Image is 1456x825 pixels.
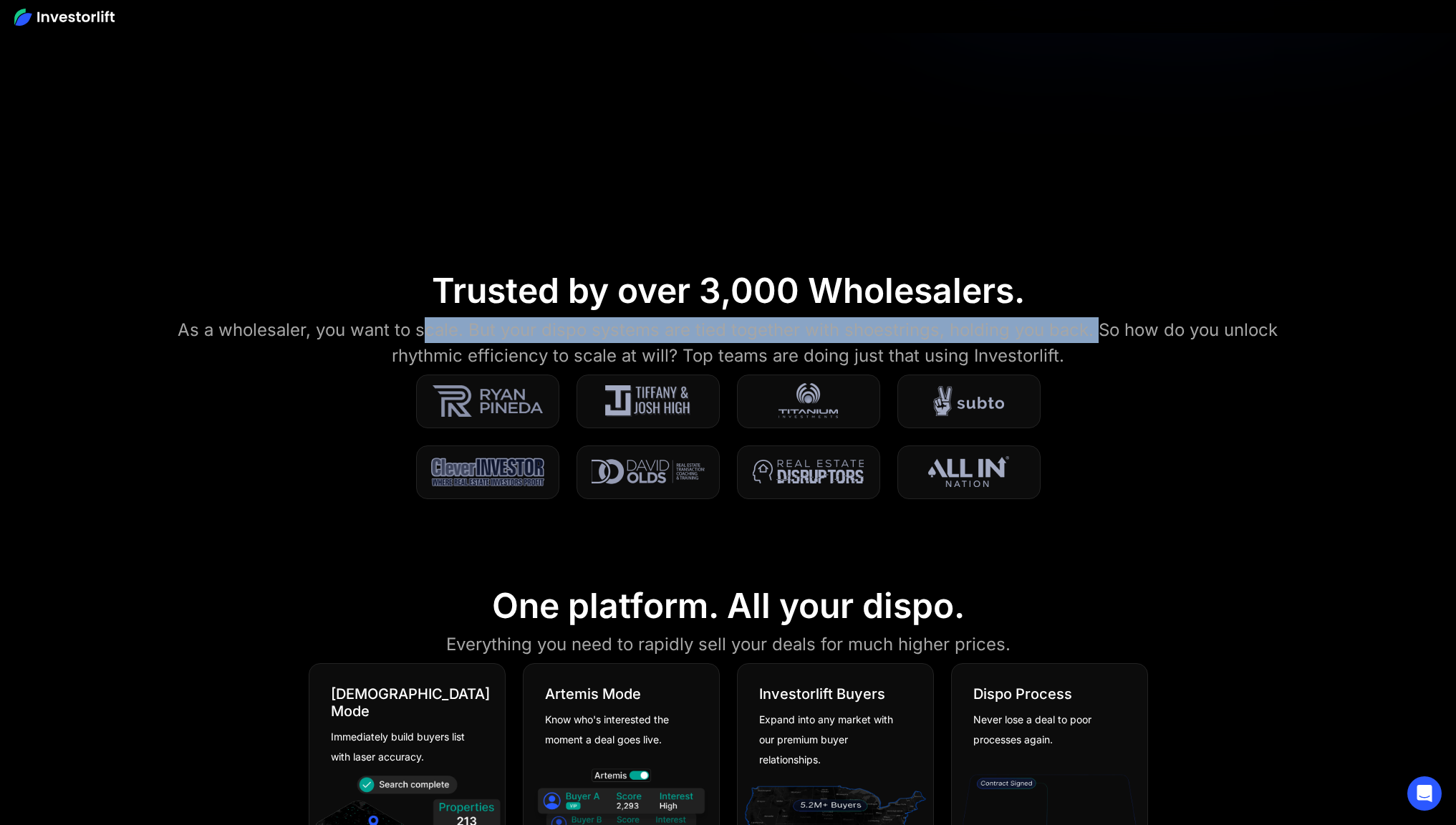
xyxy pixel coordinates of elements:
div: Expand into any market with our premium buyer relationships. [759,710,901,770]
div: [DEMOGRAPHIC_DATA] Mode [331,685,490,720]
div: Dispo Process [973,685,1072,703]
div: Never lose a deal to poor processes again. [973,710,1115,750]
div: Know who's interested the moment a deal goes live. [545,710,687,750]
div: As a wholesaler, you want to scale. But your dispo systems are tied together with shoestrings, ho... [145,317,1310,369]
div: Investorlift Buyers [759,685,885,703]
div: Immediately build buyers list with laser accuracy. [331,727,473,767]
div: Everything you need to rapidly sell your deals for much higher prices. [446,632,1011,657]
div: One platform. All your dispo. [492,585,965,627]
div: Artemis Mode [545,685,641,703]
div: Trusted by over 3,000 Wholesalers. [432,270,1025,312]
div: Open Intercom Messenger [1407,776,1442,811]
